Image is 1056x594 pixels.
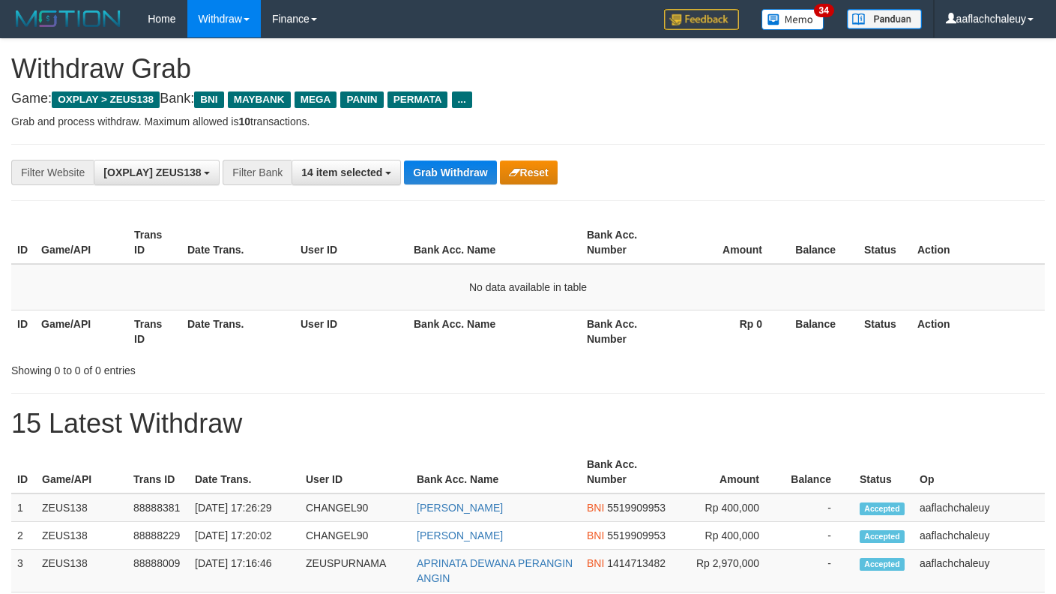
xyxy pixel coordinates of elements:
th: ID [11,451,36,493]
th: Date Trans. [181,221,295,264]
td: CHANGEL90 [300,522,411,550]
img: Button%20Memo.svg [761,9,824,30]
th: Trans ID [128,310,181,352]
td: [DATE] 17:26:29 [189,493,300,522]
span: BNI [587,529,604,541]
td: 88888229 [127,522,189,550]
div: Filter Bank [223,160,292,185]
p: Grab and process withdraw. Maximum allowed is transactions. [11,114,1045,129]
span: OXPLAY > ZEUS138 [52,91,160,108]
td: aaflachchaleuy [914,550,1045,592]
td: [DATE] 17:16:46 [189,550,300,592]
td: 88888381 [127,493,189,522]
td: aaflachchaleuy [914,493,1045,522]
td: - [782,550,854,592]
th: Balance [785,221,858,264]
th: Amount [674,221,785,264]
th: ID [11,310,35,352]
td: aaflachchaleuy [914,522,1045,550]
th: Bank Acc. Name [408,221,581,264]
th: Trans ID [127,451,189,493]
a: [PERSON_NAME] [417,529,503,541]
td: ZEUSPURNAMA [300,550,411,592]
td: 3 [11,550,36,592]
td: [DATE] 17:20:02 [189,522,300,550]
th: User ID [295,310,408,352]
strong: 10 [238,115,250,127]
th: Bank Acc. Number [581,451,673,493]
span: BNI [194,91,223,108]
span: Copy 1414713482 to clipboard [607,557,666,569]
span: MEGA [295,91,337,108]
th: Status [854,451,914,493]
td: 88888009 [127,550,189,592]
th: Balance [785,310,858,352]
th: Game/API [36,451,127,493]
th: Date Trans. [189,451,300,493]
th: Date Trans. [181,310,295,352]
a: APRINATA DEWANA PERANGIN ANGIN [417,557,573,584]
th: Action [911,221,1045,264]
button: 14 item selected [292,160,401,185]
th: Op [914,451,1045,493]
th: Action [911,310,1045,352]
span: [OXPLAY] ZEUS138 [103,166,201,178]
span: MAYBANK [228,91,291,108]
th: Bank Acc. Number [581,310,674,352]
td: Rp 400,000 [673,522,782,550]
div: Showing 0 to 0 of 0 entries [11,357,429,378]
th: Trans ID [128,221,181,264]
th: User ID [295,221,408,264]
span: BNI [587,502,604,514]
span: ... [452,91,472,108]
th: Game/API [35,221,128,264]
button: Reset [500,160,558,184]
div: Filter Website [11,160,94,185]
button: Grab Withdraw [404,160,496,184]
span: Accepted [860,530,905,543]
td: No data available in table [11,264,1045,310]
td: - [782,522,854,550]
th: ID [11,221,35,264]
td: ZEUS138 [36,550,127,592]
h1: Withdraw Grab [11,54,1045,84]
button: [OXPLAY] ZEUS138 [94,160,220,185]
img: Feedback.jpg [664,9,739,30]
h1: 15 Latest Withdraw [11,409,1045,439]
th: Bank Acc. Name [411,451,581,493]
a: [PERSON_NAME] [417,502,503,514]
td: ZEUS138 [36,493,127,522]
th: Balance [782,451,854,493]
span: Copy 5519909953 to clipboard [607,529,666,541]
th: User ID [300,451,411,493]
span: PERMATA [387,91,448,108]
td: - [782,493,854,522]
span: BNI [587,557,604,569]
span: 34 [814,4,834,17]
img: MOTION_logo.png [11,7,125,30]
td: 2 [11,522,36,550]
th: Rp 0 [674,310,785,352]
td: ZEUS138 [36,522,127,550]
span: Accepted [860,502,905,515]
th: Game/API [35,310,128,352]
span: Accepted [860,558,905,571]
span: Copy 5519909953 to clipboard [607,502,666,514]
th: Status [858,221,911,264]
td: CHANGEL90 [300,493,411,522]
th: Bank Acc. Number [581,221,674,264]
th: Bank Acc. Name [408,310,581,352]
td: Rp 2,970,000 [673,550,782,592]
span: PANIN [340,91,383,108]
td: Rp 400,000 [673,493,782,522]
span: 14 item selected [301,166,382,178]
td: 1 [11,493,36,522]
th: Amount [673,451,782,493]
th: Status [858,310,911,352]
img: panduan.png [847,9,922,29]
h4: Game: Bank: [11,91,1045,106]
